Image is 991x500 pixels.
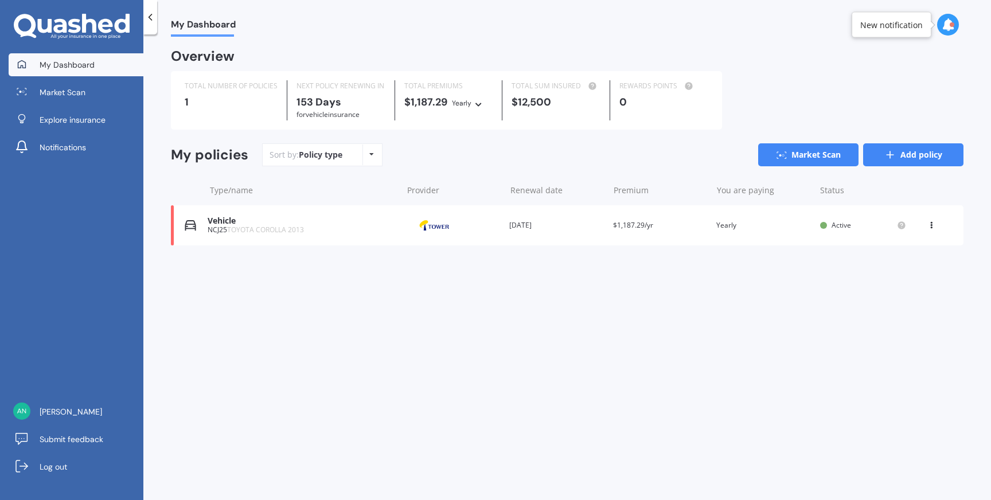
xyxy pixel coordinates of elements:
div: Vehicle [208,216,396,226]
div: NEXT POLICY RENEWING IN [296,80,385,92]
div: Yearly [716,220,811,231]
div: $12,500 [512,96,600,108]
div: Sort by: [270,149,342,161]
a: Explore insurance [9,108,143,131]
div: You are paying [717,185,811,196]
span: Active [832,220,851,230]
div: 0 [619,96,708,108]
div: Premium [614,185,708,196]
span: [PERSON_NAME] [40,406,102,417]
div: Policy type [299,149,342,161]
a: Log out [9,455,143,478]
div: TOTAL NUMBER OF POLICIES [185,80,278,92]
div: NCJ25 [208,226,396,234]
a: My Dashboard [9,53,143,76]
div: My policies [171,147,248,163]
a: Notifications [9,136,143,159]
div: $1,187.29 [404,96,493,109]
img: Tower [405,214,463,236]
a: Submit feedback [9,428,143,451]
a: Market Scan [9,81,143,104]
div: REWARDS POINTS [619,80,708,92]
span: for Vehicle insurance [296,110,360,119]
span: Market Scan [40,87,85,98]
div: TOTAL PREMIUMS [404,80,493,92]
div: 1 [185,96,278,108]
span: Log out [40,461,67,472]
div: [DATE] [509,220,604,231]
span: My Dashboard [171,19,236,34]
span: My Dashboard [40,59,95,71]
img: Vehicle [185,220,196,231]
div: New notification [860,19,923,30]
span: Explore insurance [40,114,106,126]
div: Type/name [210,185,398,196]
div: Provider [407,185,501,196]
span: TOYOTA COROLLA 2013 [227,225,304,235]
span: $1,187.29/yr [613,220,653,230]
a: Add policy [863,143,963,166]
div: Yearly [452,97,471,109]
div: Status [820,185,906,196]
div: TOTAL SUM INSURED [512,80,600,92]
a: [PERSON_NAME] [9,400,143,423]
span: Submit feedback [40,433,103,445]
b: 153 Days [296,95,341,109]
a: Market Scan [758,143,859,166]
div: Overview [171,50,235,62]
span: Notifications [40,142,86,153]
img: 80a185d3a278556735d34b7ca563044d [13,403,30,420]
div: Renewal date [510,185,604,196]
